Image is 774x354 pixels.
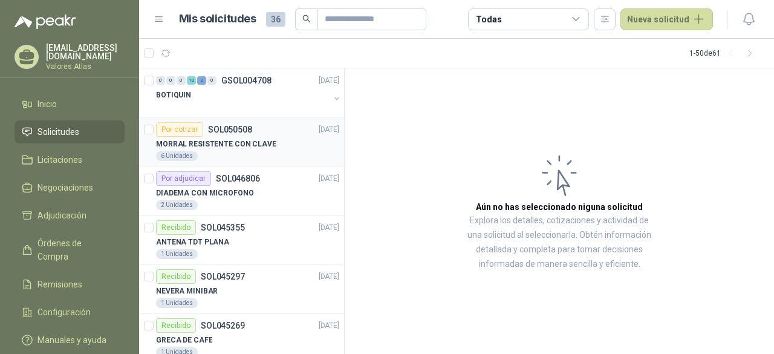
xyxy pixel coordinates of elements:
p: [DATE] [319,75,339,87]
a: Por cotizarSOL050508[DATE] MORRAL RESISTENTE CON CLAVE6 Unidades [139,117,344,166]
button: Nueva solicitud [620,8,713,30]
p: BOTIQUIN [156,90,191,101]
div: 2 [197,76,206,85]
span: Configuración [37,306,91,319]
p: ANTENA TDT PLANA [156,237,229,248]
p: SOL046806 [216,174,260,183]
span: Remisiones [37,278,82,291]
a: Solicitudes [15,120,125,143]
div: Recibido [156,318,196,333]
p: [DATE] [319,173,339,185]
div: 0 [156,76,165,85]
span: Negociaciones [37,181,93,194]
div: 0 [166,76,175,85]
h3: Aún no has seleccionado niguna solicitud [476,200,643,214]
p: [DATE] [319,222,339,234]
p: NEVERA MINIBAR [156,286,218,297]
p: Explora los detalles, cotizaciones y actividad de una solicitud al seleccionarla. Obtén informaci... [466,214,653,272]
div: Recibido [156,269,196,284]
div: 0 [207,76,216,85]
span: Inicio [37,97,57,111]
a: 0 0 0 10 2 0 GSOL004708[DATE] BOTIQUIN [156,73,342,112]
p: [DATE] [319,320,339,332]
img: Logo peakr [15,15,76,29]
span: 36 [266,12,285,27]
a: RecibidoSOL045297[DATE] NEVERA MINIBAR1 Unidades [139,264,344,313]
a: Adjudicación [15,204,125,227]
h1: Mis solicitudes [179,10,256,28]
a: Inicio [15,93,125,116]
p: SOL045297 [201,272,245,281]
div: Todas [476,13,501,26]
a: Por adjudicarSOL046806[DATE] DIADEMA CON MICROFONO2 Unidades [139,166,344,215]
span: search [302,15,311,23]
div: Recibido [156,220,196,235]
div: 1 Unidades [156,249,198,259]
a: Negociaciones [15,176,125,199]
p: GRECA DE CAFE [156,335,212,346]
span: Órdenes de Compra [37,237,113,263]
a: Licitaciones [15,148,125,171]
p: SOL050508 [208,125,252,134]
a: Órdenes de Compra [15,232,125,268]
span: Licitaciones [37,153,82,166]
div: Por adjudicar [156,171,211,186]
div: 0 [177,76,186,85]
p: [DATE] [319,124,339,136]
a: Manuales y ayuda [15,329,125,352]
div: 1 - 50 de 61 [689,44,759,63]
p: [EMAIL_ADDRESS][DOMAIN_NAME] [46,44,125,61]
span: Solicitudes [37,125,79,139]
div: 6 Unidades [156,151,198,161]
a: Remisiones [15,273,125,296]
p: Valores Atlas [46,63,125,70]
div: 10 [187,76,196,85]
p: [DATE] [319,271,339,283]
div: 2 Unidades [156,200,198,210]
a: RecibidoSOL045355[DATE] ANTENA TDT PLANA1 Unidades [139,215,344,264]
div: Por cotizar [156,122,203,137]
p: MORRAL RESISTENTE CON CLAVE [156,139,276,150]
a: Configuración [15,301,125,324]
div: 1 Unidades [156,298,198,308]
p: DIADEMA CON MICROFONO [156,188,253,199]
p: SOL045269 [201,321,245,330]
span: Manuales y ayuda [37,333,106,347]
p: SOL045355 [201,223,245,232]
p: GSOL004708 [221,76,272,85]
span: Adjudicación [37,209,86,222]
